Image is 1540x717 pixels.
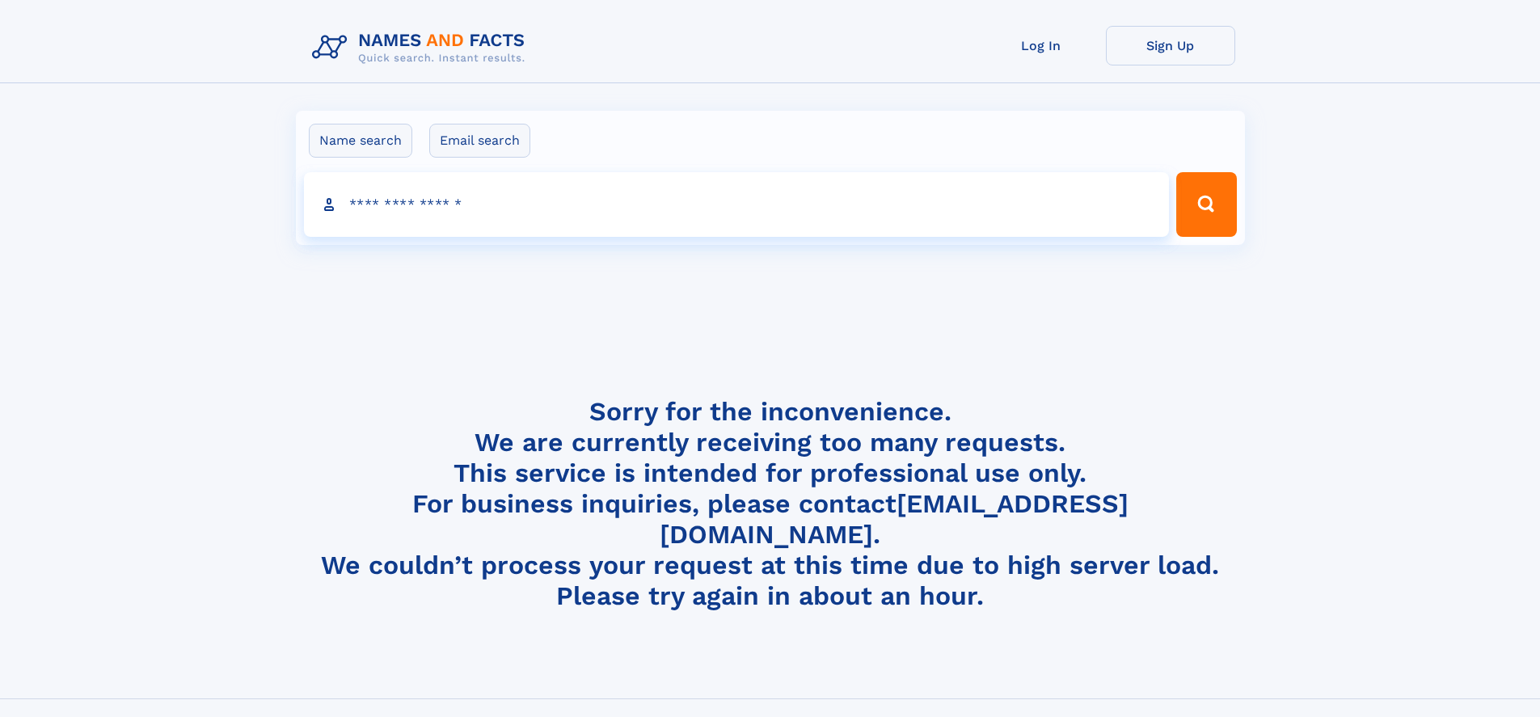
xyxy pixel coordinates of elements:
[309,124,412,158] label: Name search
[1176,172,1236,237] button: Search Button
[306,396,1235,612] h4: Sorry for the inconvenience. We are currently receiving too many requests. This service is intend...
[306,26,538,70] img: Logo Names and Facts
[429,124,530,158] label: Email search
[1106,26,1235,65] a: Sign Up
[304,172,1170,237] input: search input
[977,26,1106,65] a: Log In
[660,488,1129,550] a: [EMAIL_ADDRESS][DOMAIN_NAME]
